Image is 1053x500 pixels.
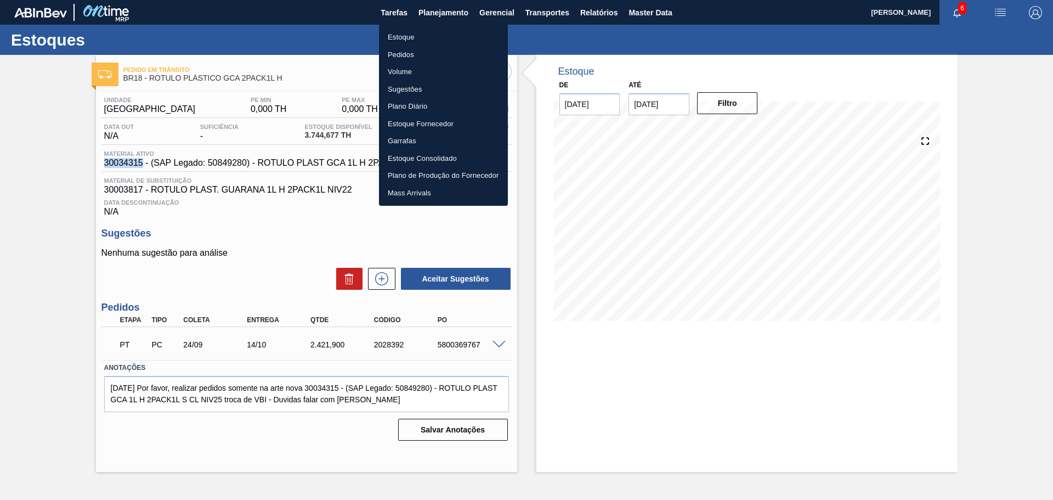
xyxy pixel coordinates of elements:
[379,29,508,46] a: Estoque
[379,167,508,184] a: Plano de Produção do Fornecedor
[379,46,508,64] a: Pedidos
[379,184,508,202] a: Mass Arrivals
[379,98,508,115] a: Plano Diário
[379,63,508,81] a: Volume
[379,150,508,167] a: Estoque Consolidado
[379,115,508,133] a: Estoque Fornecedor
[379,132,508,150] a: Garrafas
[379,81,508,98] a: Sugestões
